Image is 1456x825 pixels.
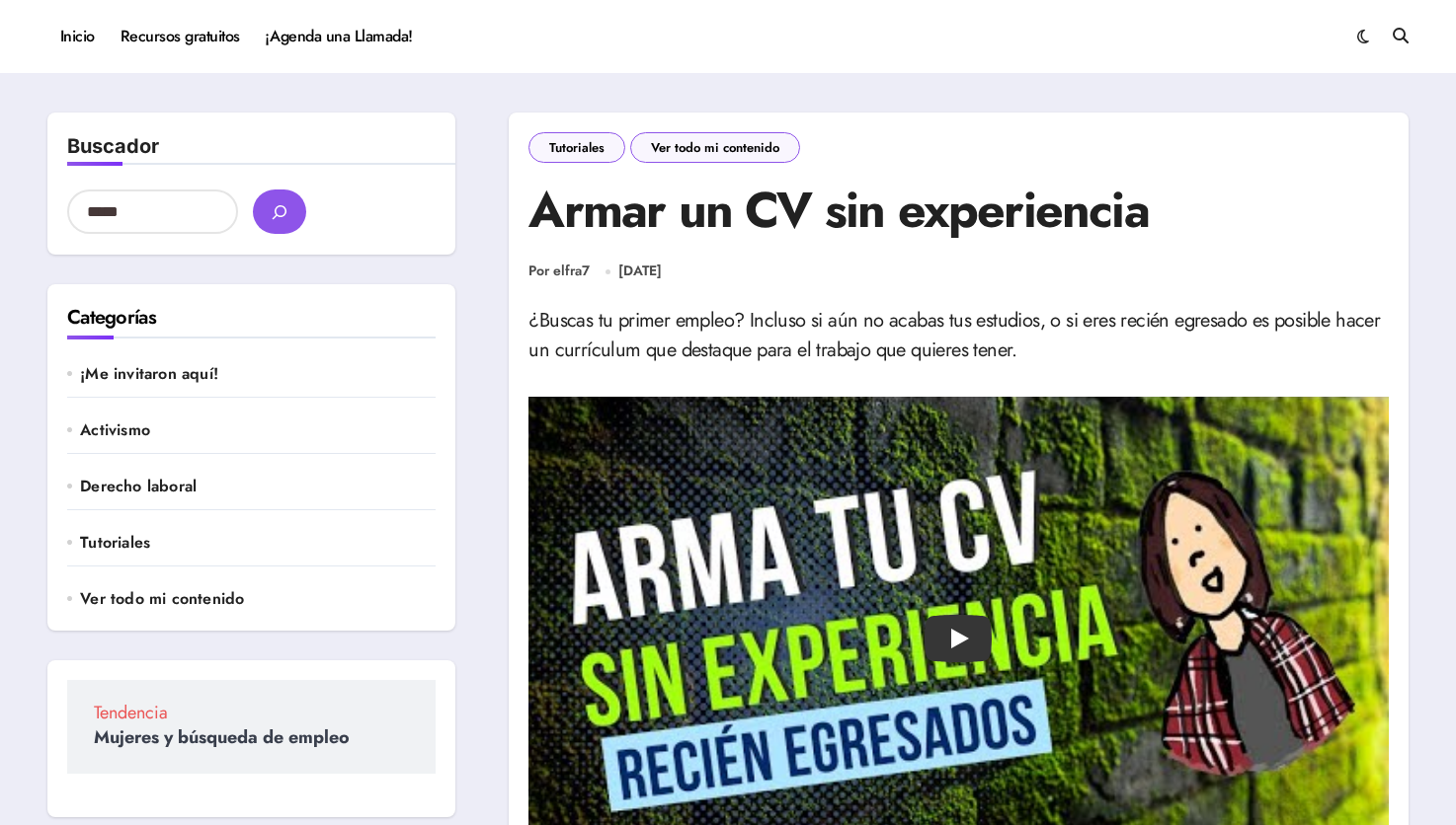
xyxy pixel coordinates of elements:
span: Tendencia [94,704,409,721]
a: Ver todo mi contenido [80,588,436,610]
h2: Categorías [67,304,436,332]
a: Tutoriales [528,132,625,163]
button: buscar [253,189,306,234]
a: Derecho laboral [80,476,436,497]
a: ¡Agenda una Llamada! [253,10,426,63]
time: [DATE] [618,261,662,280]
a: Activismo [80,419,436,441]
p: ¿Buscas tu primer empleo? Incluso si aún no acabas tus estudios, o si eres recién egresado es pos... [528,306,1389,365]
a: Recursos gratuitos [108,10,253,63]
a: Ver todo mi contenido [630,132,800,163]
a: ¡Me invitaron aquí! [80,363,436,385]
a: [DATE] [618,262,662,281]
a: Tutoriales [80,532,436,554]
a: Mujeres y búsqueda de empleo [94,724,350,750]
a: Inicio [47,10,108,63]
h1: Armar un CV sin experiencia [528,178,1389,242]
a: Por elfra7 [528,262,590,281]
label: Buscador [67,134,159,158]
